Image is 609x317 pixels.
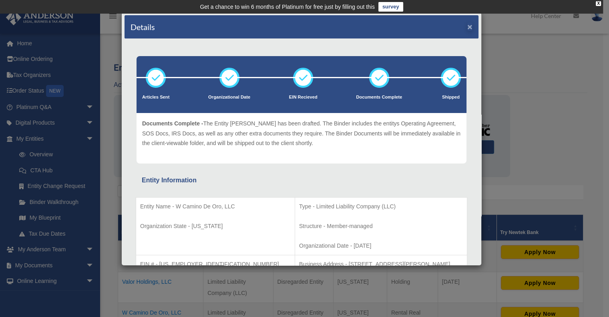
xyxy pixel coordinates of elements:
button: × [467,22,472,31]
p: Type - Limited Liability Company (LLC) [299,202,463,212]
p: Organization State - [US_STATE] [140,221,291,231]
p: Articles Sent [142,93,169,101]
p: Shipped [441,93,461,101]
p: EIN # - [US_EMPLOYER_IDENTIFICATION_NUMBER] [140,259,291,269]
h4: Details [131,21,155,32]
p: Entity Name - W Camino De Oro, LLC [140,202,291,212]
a: survey [378,2,403,12]
div: Entity Information [142,175,461,186]
p: Organizational Date [208,93,250,101]
span: Documents Complete - [142,120,203,127]
p: Business Address - [STREET_ADDRESS][PERSON_NAME] [299,259,463,269]
p: EIN Recieved [289,93,318,101]
p: The Entity [PERSON_NAME] has been drafted. The Binder includes the entitys Operating Agreement, S... [142,119,461,148]
p: Organizational Date - [DATE] [299,241,463,251]
p: Structure - Member-managed [299,221,463,231]
div: Get a chance to win 6 months of Platinum for free just by filling out this [200,2,375,12]
p: Documents Complete [356,93,402,101]
div: close [596,1,601,6]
